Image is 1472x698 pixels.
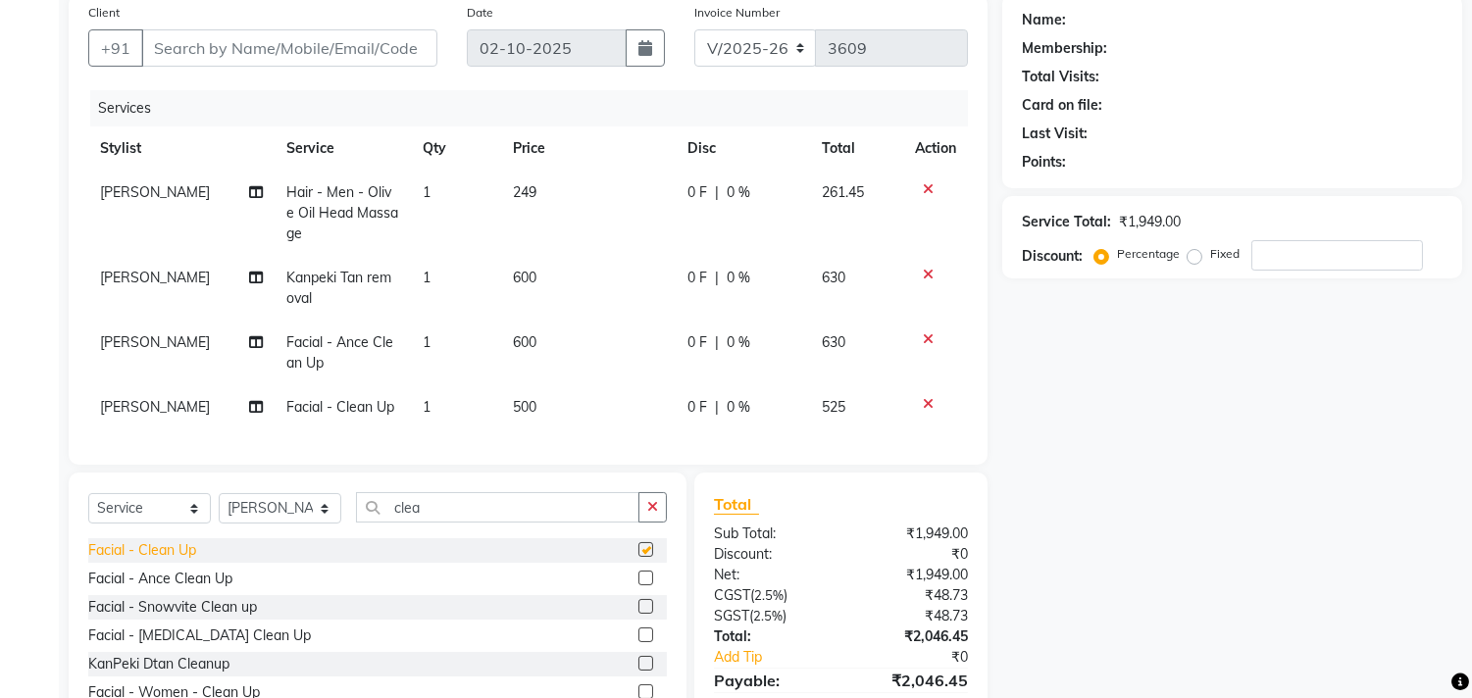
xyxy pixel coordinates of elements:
[1022,246,1083,267] div: Discount:
[1022,67,1099,87] div: Total Visits:
[727,332,750,353] span: 0 %
[423,183,431,201] span: 1
[286,398,394,416] span: Facial - Clean Up
[100,333,210,351] span: [PERSON_NAME]
[699,565,841,585] div: Net:
[714,586,750,604] span: CGST
[714,494,759,515] span: Total
[423,269,431,286] span: 1
[715,397,719,418] span: |
[687,397,707,418] span: 0 F
[423,398,431,416] span: 1
[286,269,391,307] span: Kanpeki Tan removal
[88,126,275,171] th: Stylist
[699,647,865,668] a: Add Tip
[1210,245,1240,263] label: Fixed
[753,608,783,623] span: 2.5%
[513,183,536,201] span: 249
[286,183,398,242] span: Hair - Men - Olive Oil Head Massage
[822,183,864,201] span: 261.45
[699,669,841,692] div: Payable:
[754,587,784,603] span: 2.5%
[1022,152,1066,173] div: Points:
[841,669,984,692] div: ₹2,046.45
[88,625,311,646] div: Facial - [MEDICAL_DATA] Clean Up
[714,607,749,624] span: SGST
[141,29,437,67] input: Search by Name/Mobile/Email/Code
[1022,38,1107,59] div: Membership:
[90,90,983,126] div: Services
[699,606,841,626] div: ( )
[88,29,143,67] button: +91
[903,126,968,171] th: Action
[822,333,845,351] span: 630
[100,398,210,416] span: [PERSON_NAME]
[699,626,841,647] div: Total:
[687,332,707,353] span: 0 F
[513,333,536,351] span: 600
[100,183,210,201] span: [PERSON_NAME]
[822,398,845,416] span: 525
[687,182,707,203] span: 0 F
[694,4,780,22] label: Invoice Number
[715,332,719,353] span: |
[423,333,431,351] span: 1
[841,565,984,585] div: ₹1,949.00
[699,544,841,565] div: Discount:
[1117,245,1180,263] label: Percentage
[88,654,229,674] div: KanPeki Dtan Cleanup
[275,126,410,171] th: Service
[810,126,903,171] th: Total
[822,269,845,286] span: 630
[88,597,257,618] div: Facial - Snowvite Clean up
[727,268,750,288] span: 0 %
[676,126,810,171] th: Disc
[88,569,232,589] div: Facial - Ance Clean Up
[411,126,501,171] th: Qty
[513,398,536,416] span: 500
[715,182,719,203] span: |
[1022,95,1102,116] div: Card on file:
[1022,124,1088,144] div: Last Visit:
[841,544,984,565] div: ₹0
[687,268,707,288] span: 0 F
[865,647,984,668] div: ₹0
[699,523,841,544] div: Sub Total:
[699,585,841,606] div: ( )
[513,269,536,286] span: 600
[88,4,120,22] label: Client
[1022,212,1111,232] div: Service Total:
[841,626,984,647] div: ₹2,046.45
[841,523,984,544] div: ₹1,949.00
[286,333,393,372] span: Facial - Ance Clean Up
[501,126,676,171] th: Price
[467,4,493,22] label: Date
[1022,10,1066,30] div: Name:
[1119,212,1181,232] div: ₹1,949.00
[727,182,750,203] span: 0 %
[88,540,196,561] div: Facial - Clean Up
[841,606,984,626] div: ₹48.73
[100,269,210,286] span: [PERSON_NAME]
[727,397,750,418] span: 0 %
[356,492,639,523] input: Search or Scan
[841,585,984,606] div: ₹48.73
[715,268,719,288] span: |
